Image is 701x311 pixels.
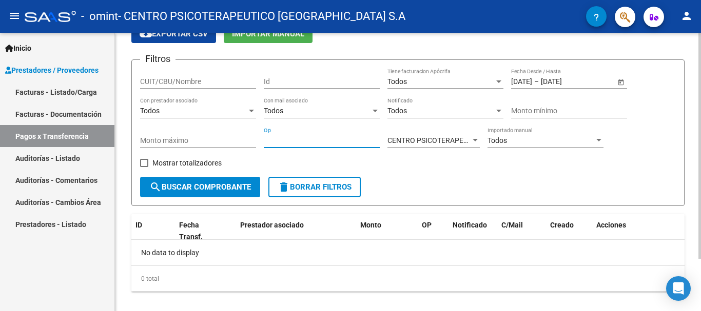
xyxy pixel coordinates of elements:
[387,107,407,115] span: Todos
[360,221,381,229] span: Monto
[81,5,118,28] span: - omint
[131,24,216,43] button: Exportar CSV
[268,177,361,197] button: Borrar Filtros
[131,214,175,248] datatable-header-cell: ID
[278,181,290,193] mat-icon: delete
[175,214,221,248] datatable-header-cell: Fecha Transf.
[615,76,626,87] button: Open calendar
[592,214,685,248] datatable-header-cell: Acciones
[497,214,546,248] datatable-header-cell: C/Mail
[5,65,99,76] span: Prestadores / Proveedores
[140,27,152,39] mat-icon: cloud_download
[488,136,507,144] span: Todos
[140,29,208,38] span: Exportar CSV
[131,240,685,265] div: No data to display
[140,107,160,115] span: Todos
[541,77,591,86] input: Fecha fin
[149,181,162,193] mat-icon: search
[179,221,203,241] span: Fecha Transf.
[356,214,418,248] datatable-header-cell: Monto
[240,221,304,229] span: Prestador asociado
[501,221,523,229] span: C/Mail
[224,24,313,43] button: Importar Manual
[140,177,260,197] button: Buscar Comprobante
[140,52,176,66] h3: Filtros
[264,107,283,115] span: Todos
[5,43,31,54] span: Inicio
[152,157,222,169] span: Mostrar totalizadores
[546,214,592,248] datatable-header-cell: Creado
[511,77,532,86] input: Fecha inicio
[534,77,539,86] span: –
[232,29,304,38] span: Importar Manual
[387,136,567,144] span: CENTRO PSICOTERAPEUTICO [GEOGRAPHIC_DATA] S.A
[449,214,497,248] datatable-header-cell: Notificado
[596,221,626,229] span: Acciones
[666,276,691,301] div: Open Intercom Messenger
[680,10,693,22] mat-icon: person
[422,221,432,229] span: OP
[453,221,487,229] span: Notificado
[8,10,21,22] mat-icon: menu
[149,182,251,192] span: Buscar Comprobante
[387,77,407,86] span: Todos
[236,214,356,248] datatable-header-cell: Prestador asociado
[550,221,574,229] span: Creado
[131,266,685,292] div: 0 total
[278,182,352,192] span: Borrar Filtros
[118,5,405,28] span: - CENTRO PSICOTERAPEUTICO [GEOGRAPHIC_DATA] S.A
[418,214,449,248] datatable-header-cell: OP
[135,221,142,229] span: ID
